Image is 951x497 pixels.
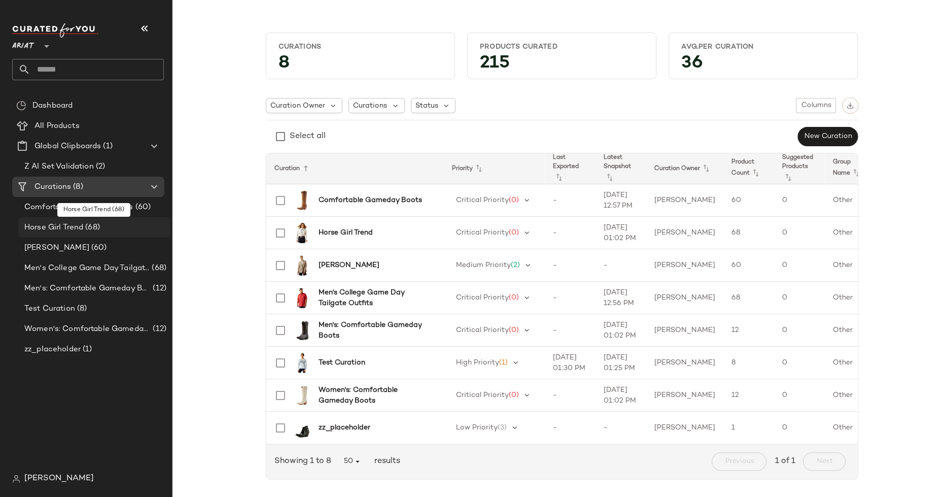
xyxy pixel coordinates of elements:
[89,242,107,254] span: (60)
[319,320,432,341] b: Men's: Comfortable Gameday Boots
[545,153,595,184] th: Last Exported
[774,347,825,379] td: 0
[335,452,370,471] button: 50
[774,379,825,412] td: 0
[774,412,825,444] td: 0
[723,282,774,314] td: 68
[595,347,646,379] td: [DATE] 01:25 PM
[75,303,87,315] span: (8)
[71,181,83,193] span: (8)
[545,347,595,379] td: [DATE] 01:30 PM
[24,202,133,213] span: Comfortable Gameday Boots
[292,190,312,211] img: 10044481_3-4_front.jpg
[646,412,723,444] td: [PERSON_NAME]
[81,344,92,355] span: (1)
[480,42,644,52] div: Products Curated
[825,184,875,217] td: Other
[292,320,312,341] img: 10061141_3-4_front.jpg
[825,153,875,184] th: Group Name
[292,255,312,276] img: 10062455_front.jpg
[774,249,825,282] td: 0
[34,120,80,132] span: All Products
[24,262,150,274] span: Men's College Game Day Tailgate Outfits
[456,196,509,204] span: Critical Priority
[723,217,774,249] td: 68
[456,359,499,367] span: High Priority
[270,56,450,75] div: 8
[595,249,646,282] td: -
[545,249,595,282] td: -
[292,418,312,438] img: 10063987_3-4_front.jpg
[723,314,774,347] td: 12
[151,323,166,335] span: (12)
[545,314,595,347] td: -
[270,101,325,111] span: Curation Owner
[595,379,646,412] td: [DATE] 01:02 PM
[774,314,825,347] td: 0
[509,196,519,204] span: (0)
[319,385,432,406] b: Women's: Comfortable Gameday Boots
[825,379,875,412] td: Other
[545,184,595,217] td: -
[456,424,498,432] span: Low Priority
[24,283,151,294] span: Men's: Comfortable Gameday Boots
[595,412,646,444] td: -
[646,282,723,314] td: [PERSON_NAME]
[292,288,312,308] img: 10058837_front.jpg
[545,379,595,412] td: -
[681,42,845,52] div: Avg.per Curation
[456,229,509,237] span: Critical Priority
[456,391,509,399] span: Critical Priority
[509,391,519,399] span: (0)
[595,282,646,314] td: [DATE] 12:56 PM
[803,132,852,141] span: New Curation
[723,249,774,282] td: 60
[595,184,646,217] td: [DATE] 12:57 PM
[319,357,365,368] b: Test Curation
[797,127,858,146] button: New Curation
[290,130,326,143] div: Select all
[24,323,151,335] span: Women's: Comfortable Gameday Boots
[774,153,825,184] th: Suggested Products
[472,56,652,75] div: 215
[825,314,875,347] td: Other
[509,326,519,334] span: (0)
[83,222,100,234] span: (68)
[94,161,105,173] span: (2)
[24,161,94,173] span: Z AI Set Validation
[499,359,508,367] span: (1)
[723,379,774,412] td: 12
[292,385,312,406] img: 10043268_3-4_front.jpg
[545,217,595,249] td: -
[24,242,89,254] span: [PERSON_NAME]
[774,184,825,217] td: 0
[24,344,81,355] span: zz_placeholder
[415,101,438,111] span: Status
[595,217,646,249] td: [DATE] 01:02 PM
[509,294,519,302] span: (0)
[796,98,835,113] button: Columns
[646,184,723,217] td: [PERSON_NAME]
[24,222,83,234] span: Horse Girl Trend
[319,287,432,309] b: Men's College Game Day Tailgate Outfits
[274,455,335,468] span: Showing 1 to 8
[673,56,853,75] div: 36
[456,261,511,269] span: Medium Priority
[292,353,312,373] img: 10062566_front.jpg
[319,422,370,433] b: zz_placeholder
[825,282,875,314] td: Other
[353,101,387,111] span: Curations
[133,202,151,213] span: (60)
[151,283,166,294] span: (12)
[646,379,723,412] td: [PERSON_NAME]
[825,249,875,282] td: Other
[278,42,442,52] div: Curations
[34,181,71,193] span: Curations
[292,223,312,243] img: 10062834_front.jpg
[825,347,875,379] td: Other
[646,347,723,379] td: [PERSON_NAME]
[444,153,545,184] th: Priority
[343,457,362,466] span: 50
[34,141,101,152] span: Global Clipboards
[723,347,774,379] td: 8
